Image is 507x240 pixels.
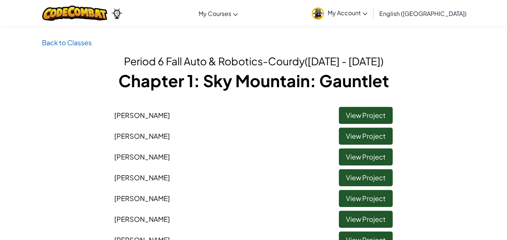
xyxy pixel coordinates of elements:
a: View Project [339,107,393,124]
a: Back to Classes [42,38,92,47]
span: My Courses [199,10,231,17]
img: avatar [312,7,324,20]
img: CodeCombat logo [42,6,107,21]
img: Ozaria [111,8,123,19]
a: English ([GEOGRAPHIC_DATA]) [376,3,470,23]
a: My Courses [195,3,242,23]
span: [PERSON_NAME] [114,173,170,182]
a: View Project [339,211,393,228]
a: My Account [308,1,371,25]
span: [PERSON_NAME] [114,111,170,119]
span: [PERSON_NAME] [114,215,170,223]
a: View Project [339,169,393,186]
span: My Account [328,9,367,17]
a: View Project [339,190,393,207]
h1: Chapter 1: Sky Mountain: Gauntlet [42,69,465,92]
span: [PERSON_NAME] [114,194,170,203]
a: View Project [339,148,393,165]
span: [PERSON_NAME] [114,132,170,140]
span: [PERSON_NAME] [114,152,170,161]
a: View Project [339,128,393,145]
h2: Period 6 Fall Auto & Robotics-Courdy([DATE] - [DATE]) [42,53,465,69]
span: English ([GEOGRAPHIC_DATA]) [379,10,467,17]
